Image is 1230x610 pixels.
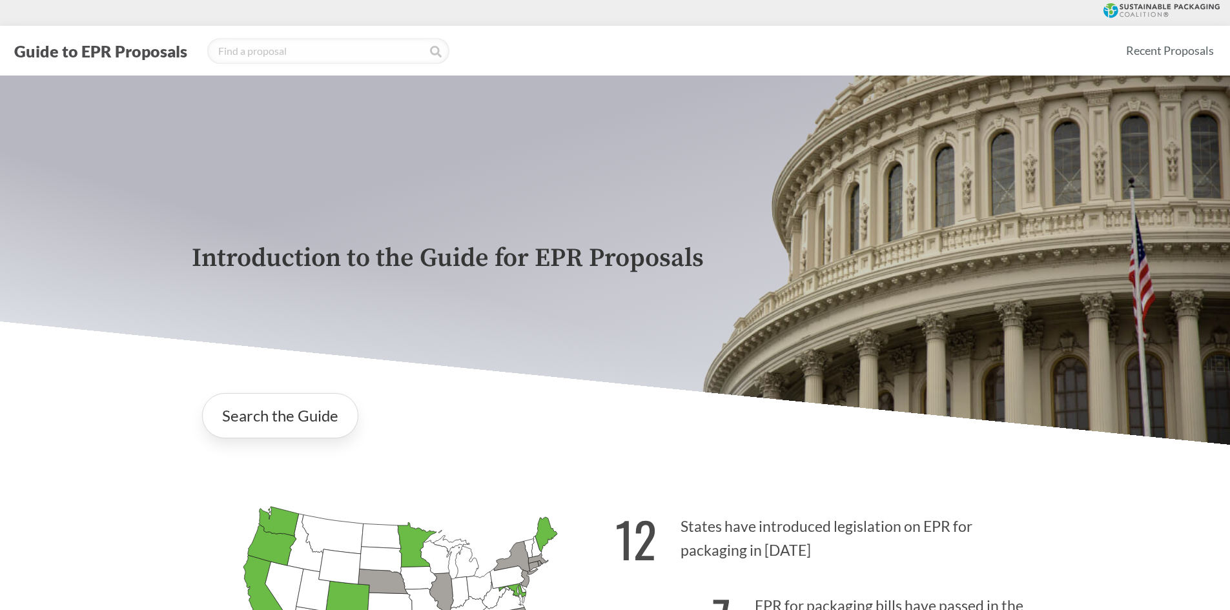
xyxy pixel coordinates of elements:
[207,38,449,64] input: Find a proposal
[615,495,1039,574] p: States have introduced legislation on EPR for packaging in [DATE]
[1120,36,1220,65] a: Recent Proposals
[202,393,358,438] a: Search the Guide
[615,503,657,574] strong: 12
[192,244,1039,273] p: Introduction to the Guide for EPR Proposals
[10,41,191,61] button: Guide to EPR Proposals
